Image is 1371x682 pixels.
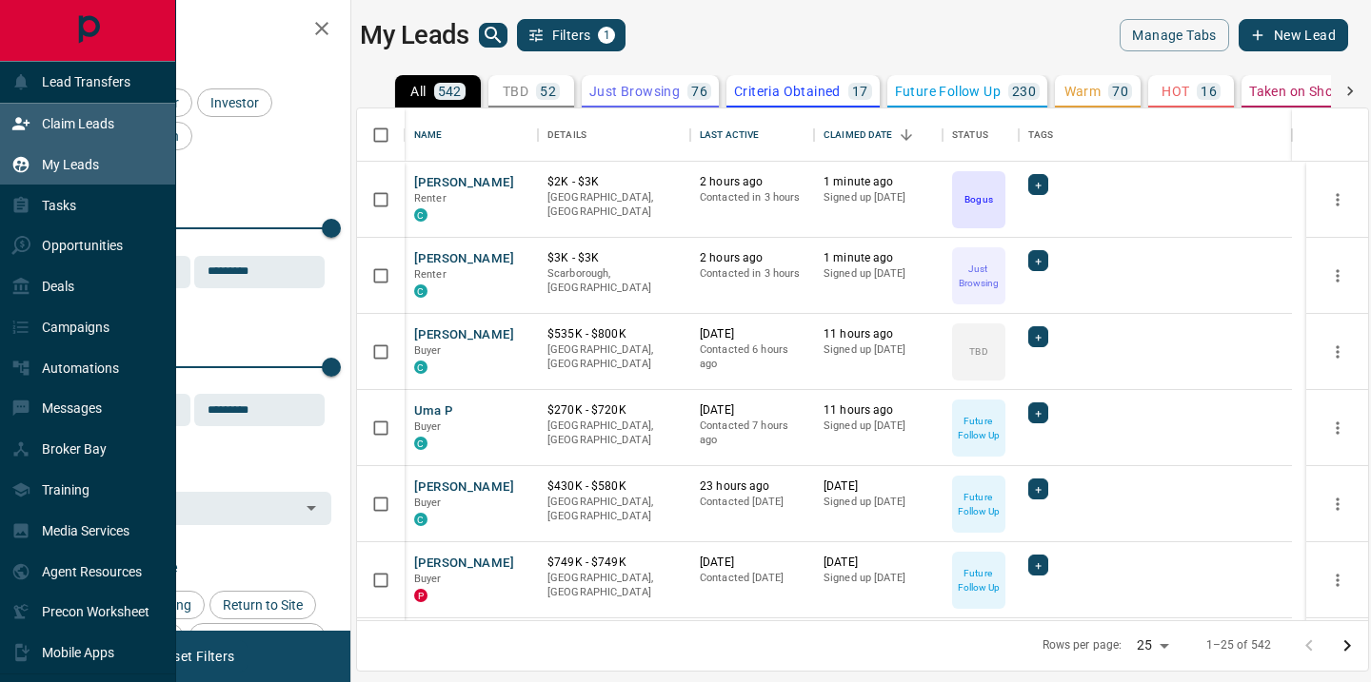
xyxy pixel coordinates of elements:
[298,495,325,521] button: Open
[943,108,1019,162] div: Status
[209,591,316,619] div: Return to Site
[145,640,247,672] button: Reset Filters
[414,513,427,526] div: condos.ca
[700,190,805,205] p: Contacted in 3 hours
[1028,108,1054,162] div: Tags
[410,85,426,98] p: All
[547,190,681,220] p: [GEOGRAPHIC_DATA], [GEOGRAPHIC_DATA]
[852,85,868,98] p: 17
[824,478,933,495] p: [DATE]
[893,122,920,148] button: Sort
[700,555,805,571] p: [DATE]
[1206,637,1271,653] p: 1–25 of 542
[814,108,943,162] div: Claimed Date
[517,19,626,51] button: Filters1
[700,571,805,586] p: Contacted [DATE]
[1201,85,1217,98] p: 16
[964,192,992,206] p: Bogus
[547,495,681,524] p: [GEOGRAPHIC_DATA], [GEOGRAPHIC_DATA]
[414,420,442,433] span: Buyer
[1323,262,1352,290] button: more
[547,555,681,571] p: $749K - $749K
[1323,338,1352,366] button: more
[700,478,805,495] p: 23 hours ago
[547,108,586,162] div: Details
[700,108,759,162] div: Last Active
[414,326,514,344] button: [PERSON_NAME]
[824,108,893,162] div: Claimed Date
[414,402,452,420] button: Uma P
[700,266,805,282] p: Contacted in 3 hours
[1162,85,1189,98] p: HOT
[954,490,1003,518] p: Future Follow Up
[1019,108,1292,162] div: Tags
[824,190,933,205] p: Signed up [DATE]
[189,623,326,652] div: Set up Listing Alert
[1035,175,1042,194] span: +
[589,85,680,98] p: Just Browsing
[1035,479,1042,498] span: +
[61,19,331,42] h2: Filters
[1028,250,1048,271] div: +
[1064,85,1102,98] p: Warm
[1112,85,1128,98] p: 70
[197,88,272,117] div: Investor
[547,478,681,495] p: $430K - $580K
[547,266,681,296] p: Scarborough, [GEOGRAPHIC_DATA]
[824,250,933,266] p: 1 minute ago
[405,108,538,162] div: Name
[360,20,469,50] h1: My Leads
[954,414,1003,442] p: Future Follow Up
[734,85,841,98] p: Criteria Obtained
[414,268,447,281] span: Renter
[414,437,427,450] div: condos.ca
[1035,327,1042,346] span: +
[952,108,988,162] div: Status
[414,478,514,497] button: [PERSON_NAME]
[1239,19,1348,51] button: New Lead
[691,85,707,98] p: 76
[547,342,681,372] p: [GEOGRAPHIC_DATA], [GEOGRAPHIC_DATA]
[503,85,528,98] p: TBD
[700,402,805,419] p: [DATE]
[1120,19,1228,51] button: Manage Tabs
[414,344,442,357] span: Buyer
[700,174,805,190] p: 2 hours ago
[479,23,507,48] button: search button
[1028,174,1048,195] div: +
[414,174,514,192] button: [PERSON_NAME]
[700,250,805,266] p: 2 hours ago
[824,495,933,510] p: Signed up [DATE]
[1323,414,1352,442] button: more
[1035,403,1042,422] span: +
[1129,632,1175,659] div: 25
[1028,326,1048,347] div: +
[954,262,1003,290] p: Just Browsing
[1028,478,1048,499] div: +
[824,326,933,342] p: 11 hours ago
[414,573,442,585] span: Buyer
[1043,637,1123,653] p: Rows per page:
[600,29,613,42] span: 1
[538,108,690,162] div: Details
[547,250,681,266] p: $3K - $3K
[1323,566,1352,594] button: more
[700,326,805,342] p: [DATE]
[414,360,427,374] div: condos.ca
[547,571,681,600] p: [GEOGRAPHIC_DATA], [GEOGRAPHIC_DATA]
[414,589,427,602] div: property.ca
[1035,251,1042,270] span: +
[414,555,514,573] button: [PERSON_NAME]
[824,402,933,419] p: 11 hours ago
[954,566,1003,594] p: Future Follow Up
[824,555,933,571] p: [DATE]
[1328,627,1366,665] button: Go to next page
[1028,402,1048,423] div: +
[547,174,681,190] p: $2K - $3K
[195,630,319,645] span: Set up Listing Alert
[1035,555,1042,575] span: +
[540,85,556,98] p: 52
[438,85,462,98] p: 542
[204,95,266,110] span: Investor
[547,402,681,419] p: $270K - $720K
